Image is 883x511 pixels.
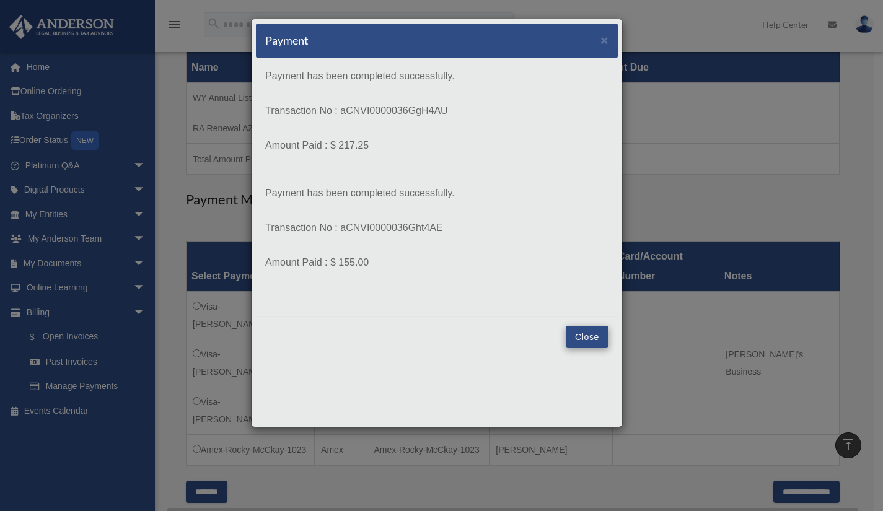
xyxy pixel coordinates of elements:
span: × [600,33,608,47]
p: Payment has been completed successfully. [265,68,608,85]
p: Amount Paid : $ 155.00 [265,254,608,271]
button: Close [566,326,608,348]
p: Payment has been completed successfully. [265,185,608,202]
button: Close [600,33,608,46]
p: Transaction No : aCNVI0000036Ght4AE [265,219,608,237]
p: Transaction No : aCNVI0000036GgH4AU [265,102,608,120]
p: Amount Paid : $ 217.25 [265,137,608,154]
h5: Payment [265,33,309,48]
